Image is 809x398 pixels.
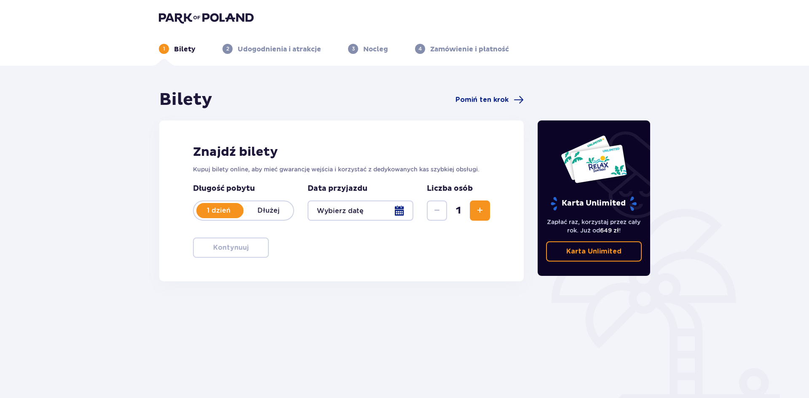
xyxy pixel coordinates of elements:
[348,44,388,54] div: 3Nocleg
[427,200,447,221] button: Zmniejsz
[238,45,321,54] p: Udogodnienia i atrakcje
[560,135,627,184] img: Dwie karty całoroczne do Suntago z napisem 'UNLIMITED RELAX', na białym tle z tropikalnymi liśćmi...
[546,241,642,262] a: Karta Unlimited
[566,247,621,256] p: Karta Unlimited
[159,12,254,24] img: Park of Poland logo
[363,45,388,54] p: Nocleg
[226,45,229,53] p: 2
[449,204,468,217] span: 1
[222,44,321,54] div: 2Udogodnienia i atrakcje
[455,95,509,104] span: Pomiń ten krok
[174,45,196,54] p: Bilety
[193,238,269,258] button: Kontynuuj
[213,243,249,252] p: Kontynuuj
[427,184,473,194] p: Liczba osób
[193,144,490,160] h2: Znajdź bilety
[546,218,642,235] p: Zapłać raz, korzystaj przez cały rok. Już od !
[455,95,524,105] a: Pomiń ten krok
[308,184,367,194] p: Data przyjazdu
[163,45,165,53] p: 1
[415,44,509,54] div: 4Zamówienie i płatność
[550,196,638,211] p: Karta Unlimited
[244,206,293,215] p: Dłużej
[159,89,212,110] h1: Bilety
[193,184,294,194] p: Długość pobytu
[430,45,509,54] p: Zamówienie i płatność
[600,227,619,234] span: 649 zł
[470,200,490,221] button: Zwiększ
[352,45,355,53] p: 3
[159,44,196,54] div: 1Bilety
[194,206,244,215] p: 1 dzień
[418,45,422,53] p: 4
[193,165,490,174] p: Kupuj bilety online, aby mieć gwarancję wejścia i korzystać z dedykowanych kas szybkiej obsługi.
